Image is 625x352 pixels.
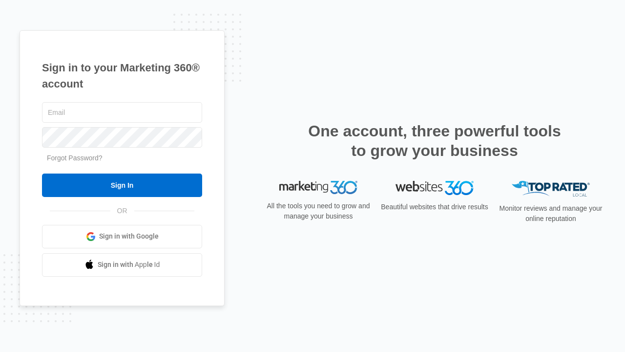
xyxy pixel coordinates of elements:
[279,181,357,195] img: Marketing 360
[496,203,605,224] p: Monitor reviews and manage your online reputation
[512,181,590,197] img: Top Rated Local
[380,202,489,212] p: Beautiful websites that drive results
[305,121,564,160] h2: One account, three powerful tools to grow your business
[47,154,103,162] a: Forgot Password?
[42,174,202,197] input: Sign In
[264,201,373,221] p: All the tools you need to grow and manage your business
[42,225,202,248] a: Sign in with Google
[98,260,160,270] span: Sign in with Apple Id
[42,60,202,92] h1: Sign in to your Marketing 360® account
[42,253,202,277] a: Sign in with Apple Id
[396,181,474,195] img: Websites 360
[110,206,134,216] span: OR
[42,102,202,123] input: Email
[99,231,159,242] span: Sign in with Google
